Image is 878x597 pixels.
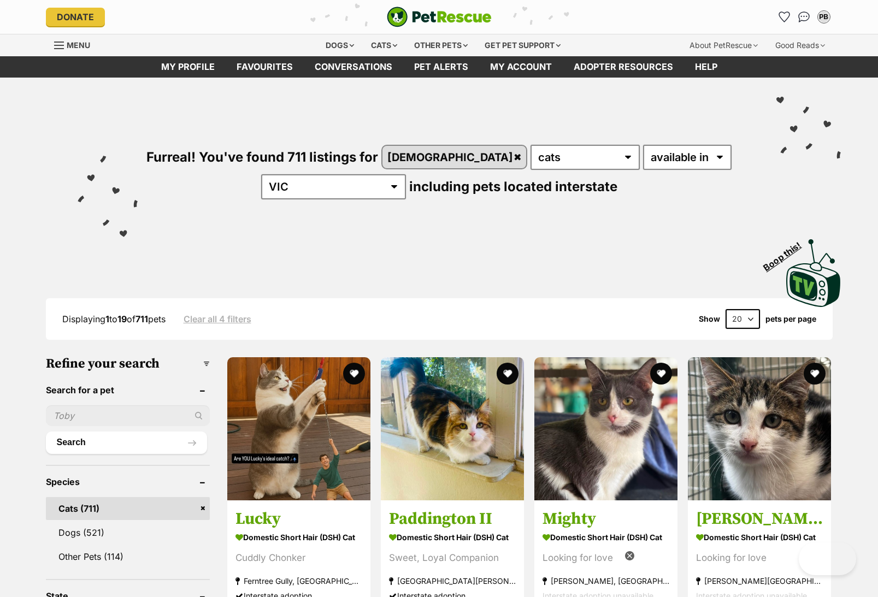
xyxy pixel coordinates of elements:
[696,550,823,565] div: Looking for love
[650,363,672,385] button: favourite
[387,7,492,27] img: logo-cat-932fe2b9b8326f06289b0f2fb663e598f794de774fb13d1741a6617ecf9a85b4.svg
[46,385,210,395] header: Search for a pet
[46,521,210,544] a: Dogs (521)
[67,40,90,50] span: Menu
[804,363,826,385] button: favourite
[62,314,166,324] span: Displaying to of pets
[534,357,677,500] img: Mighty - Domestic Short Hair (DSH) Cat
[150,56,226,78] a: My profile
[403,56,479,78] a: Pet alerts
[387,7,492,27] a: PetRescue
[135,314,148,324] strong: 711
[798,11,810,22] img: chat-41dd97257d64d25036548639549fe6c8038ab92f7586957e7f3b1b290dea8141.svg
[497,363,518,385] button: favourite
[46,497,210,520] a: Cats (711)
[799,542,856,575] iframe: Help Scout Beacon - Open
[696,573,823,588] strong: [PERSON_NAME][GEOGRAPHIC_DATA]
[235,529,362,545] strong: Domestic Short Hair (DSH) Cat
[235,573,362,588] strong: Ferntree Gully, [GEOGRAPHIC_DATA]
[543,508,669,529] h3: Mighty
[304,56,403,78] a: conversations
[105,314,109,324] strong: 1
[46,432,207,453] button: Search
[343,363,365,385] button: favourite
[389,529,516,545] strong: Domestic Short Hair (DSH) Cat
[768,34,833,56] div: Good Reads
[46,8,105,26] a: Donate
[815,8,833,26] button: My account
[227,357,370,500] img: Lucky - Domestic Short Hair (DSH) Cat
[409,179,617,194] span: including pets located interstate
[363,34,405,56] div: Cats
[684,56,728,78] a: Help
[563,56,684,78] a: Adopter resources
[46,405,210,426] input: Toby
[381,357,524,500] img: Paddington II - Domestic Short Hair (DSH) Cat
[682,34,765,56] div: About PetRescue
[795,8,813,26] a: Conversations
[543,529,669,545] strong: Domestic Short Hair (DSH) Cat
[382,146,527,168] a: [DEMOGRAPHIC_DATA]
[786,239,841,307] img: PetRescue TV logo
[761,233,811,273] span: Boop this!
[696,508,823,529] h3: [PERSON_NAME]
[46,477,210,487] header: Species
[46,356,210,371] h3: Refine your search
[477,34,568,56] div: Get pet support
[688,357,831,500] img: Kip - Domestic Short Hair (DSH) Cat
[406,34,475,56] div: Other pets
[699,315,720,323] span: Show
[46,545,210,568] a: Other Pets (114)
[765,315,816,323] label: pets per page
[146,149,378,165] span: Furreal! You've found 711 listings for
[786,229,841,309] a: Boop this!
[818,11,829,22] div: PB
[54,34,98,54] a: Menu
[184,314,251,324] a: Clear all 4 filters
[235,550,362,565] div: Cuddly Chonker
[389,508,516,529] h3: Paddington II
[235,508,362,529] h3: Lucky
[479,56,563,78] a: My account
[117,314,127,324] strong: 19
[226,56,304,78] a: Favourites
[696,529,823,545] strong: Domestic Short Hair (DSH) Cat
[318,34,362,56] div: Dogs
[776,8,793,26] a: Favourites
[776,8,833,26] ul: Account quick links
